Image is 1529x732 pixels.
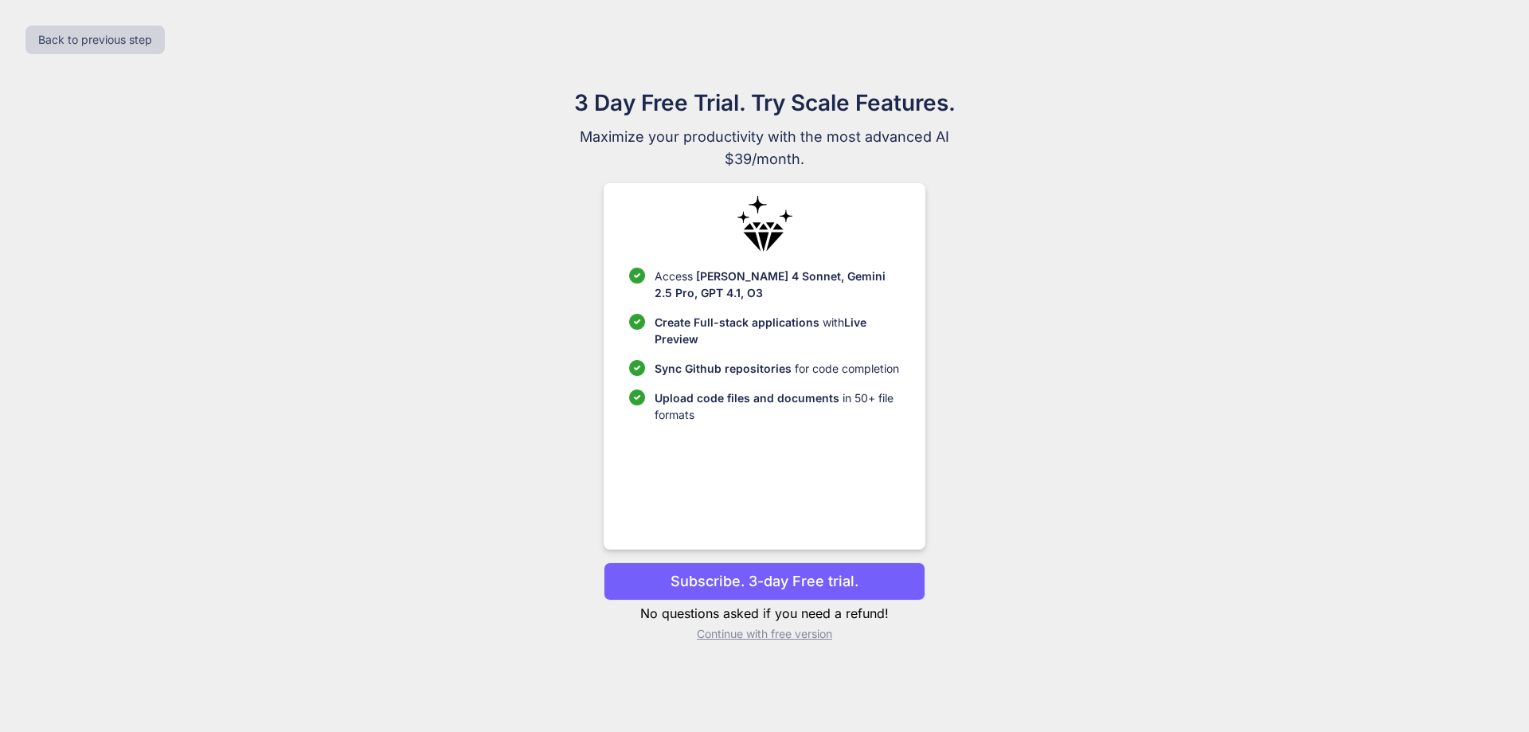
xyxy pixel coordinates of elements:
[655,315,823,329] span: Create Full-stack applications
[604,604,925,623] p: No questions asked if you need a refund!
[604,626,925,642] p: Continue with free version
[655,269,886,299] span: [PERSON_NAME] 4 Sonnet, Gemini 2.5 Pro, GPT 4.1, O3
[497,148,1032,170] span: $39/month.
[25,25,165,54] button: Back to previous step
[655,389,899,423] p: in 50+ file formats
[604,562,925,601] button: Subscribe. 3-day Free trial.
[655,362,792,375] span: Sync Github repositories
[629,314,645,330] img: checklist
[629,360,645,376] img: checklist
[655,314,899,347] p: with
[629,268,645,284] img: checklist
[655,268,899,301] p: Access
[671,570,858,592] p: Subscribe. 3-day Free trial.
[655,360,899,377] p: for code completion
[629,389,645,405] img: checklist
[655,391,839,405] span: Upload code files and documents
[497,86,1032,119] h1: 3 Day Free Trial. Try Scale Features.
[497,126,1032,148] span: Maximize your productivity with the most advanced AI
